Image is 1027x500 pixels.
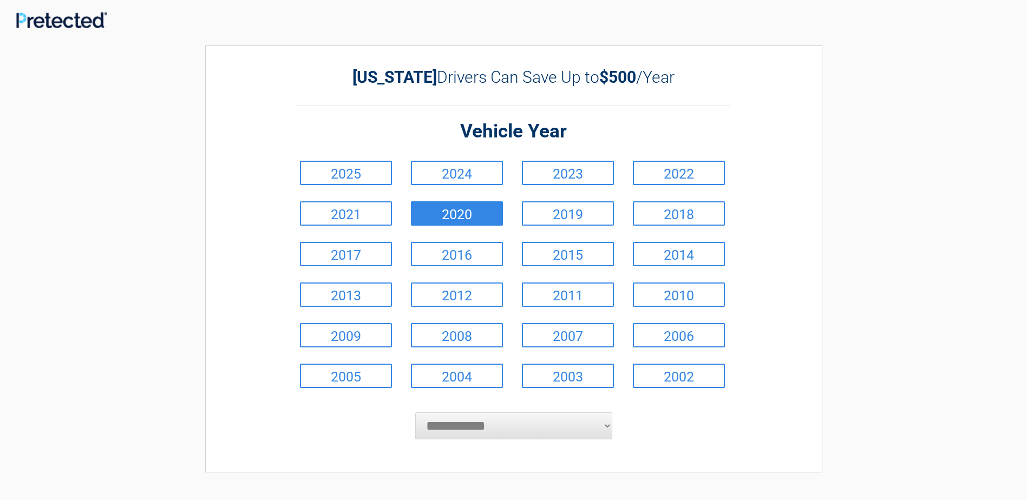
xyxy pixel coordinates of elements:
a: 2003 [522,364,614,388]
a: 2015 [522,242,614,266]
a: 2025 [300,161,392,185]
a: 2017 [300,242,392,266]
b: [US_STATE] [352,68,437,87]
h2: Drivers Can Save Up to /Year [297,68,730,87]
b: $500 [599,68,636,87]
img: Main Logo [16,12,107,28]
a: 2006 [633,323,725,347]
a: 2023 [522,161,614,185]
a: 2021 [300,201,392,226]
a: 2013 [300,282,392,307]
a: 2005 [300,364,392,388]
a: 2002 [633,364,725,388]
a: 2022 [633,161,725,185]
h2: Vehicle Year [297,119,730,144]
a: 2007 [522,323,614,347]
a: 2009 [300,323,392,347]
a: 2020 [411,201,503,226]
a: 2011 [522,282,614,307]
a: 2008 [411,323,503,347]
a: 2010 [633,282,725,307]
a: 2014 [633,242,725,266]
a: 2019 [522,201,614,226]
a: 2004 [411,364,503,388]
a: 2012 [411,282,503,307]
a: 2016 [411,242,503,266]
a: 2024 [411,161,503,185]
a: 2018 [633,201,725,226]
